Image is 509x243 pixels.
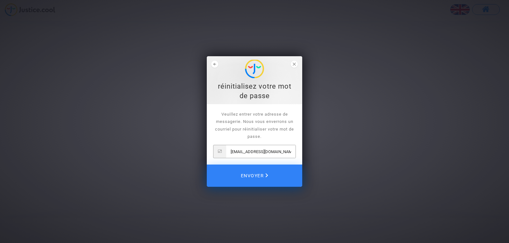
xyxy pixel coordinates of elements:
[291,61,298,68] span: close
[241,169,268,183] span: Envoyer
[226,145,296,158] input: Email
[210,82,299,101] div: réinitialisez votre mot de passe
[215,112,294,139] span: Veuillez entrer votre adresse de messagerie. Nous vous enverrons un courriel pour réinitialiser v...
[211,61,218,68] span: back
[207,165,302,187] button: Envoyer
